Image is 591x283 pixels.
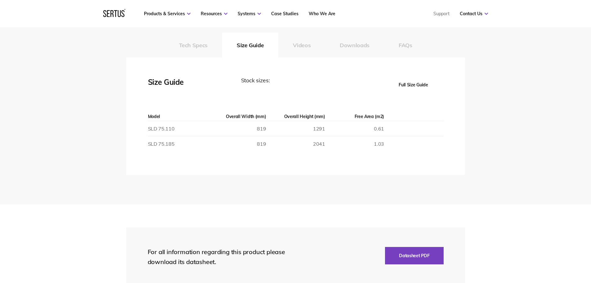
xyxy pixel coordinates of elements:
[238,11,261,16] a: Systems
[207,136,266,152] td: 819
[164,33,222,57] button: Tech Specs
[148,136,207,152] td: SLD 75.185
[266,112,325,121] th: Overall Height (mm)
[325,112,384,121] th: Free Area (m2)
[148,247,297,267] div: For all information regarding this product please download its datasheet.
[266,121,325,136] td: 1291
[201,11,227,16] a: Resources
[460,11,488,16] a: Contact Us
[309,11,335,16] a: Who We Are
[384,33,427,57] button: FAQs
[241,76,353,94] div: Stock sizes:
[385,247,443,264] button: Datasheet PDF
[148,121,207,136] td: SLD 75.110
[384,76,443,94] button: Full Size Guide
[325,136,384,152] td: 1.03
[144,11,190,16] a: Products & Services
[207,112,266,121] th: Overall Width (mm)
[433,11,450,16] a: Support
[148,76,210,94] div: Size Guide
[325,33,384,57] button: Downloads
[278,33,325,57] button: Videos
[271,11,298,16] a: Case Studies
[479,211,591,283] iframe: Chat Widget
[266,136,325,152] td: 2041
[148,112,207,121] th: Model
[207,121,266,136] td: 819
[325,121,384,136] td: 0.61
